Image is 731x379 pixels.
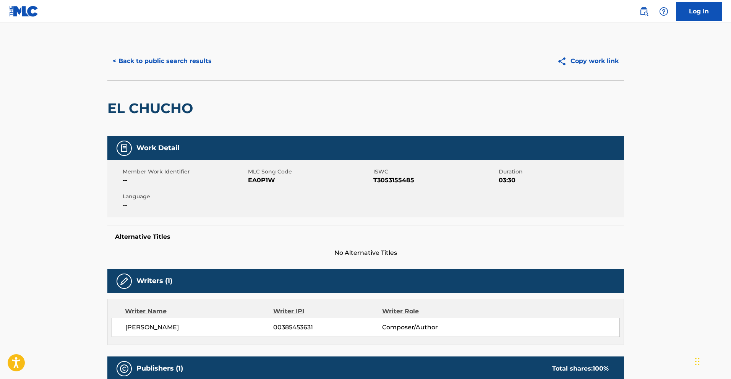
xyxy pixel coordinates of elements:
[136,277,172,285] h5: Writers (1)
[107,248,624,258] span: No Alternative Titles
[125,323,274,332] span: [PERSON_NAME]
[120,364,129,373] img: Publishers
[123,168,246,176] span: Member Work Identifier
[676,2,722,21] a: Log In
[636,4,652,19] a: Public Search
[499,168,622,176] span: Duration
[273,307,382,316] div: Writer IPI
[9,6,39,17] img: MLC Logo
[123,201,246,210] span: --
[120,144,129,153] img: Work Detail
[593,365,609,372] span: 100 %
[107,100,197,117] h2: EL CHUCHO
[656,4,671,19] div: Help
[273,323,382,332] span: 00385453631
[123,193,246,201] span: Language
[373,176,497,185] span: T3053155485
[136,364,183,373] h5: Publishers (1)
[125,307,274,316] div: Writer Name
[115,233,616,241] h5: Alternative Titles
[382,323,481,332] span: Composer/Author
[107,52,217,71] button: < Back to public search results
[693,342,731,379] iframe: Chat Widget
[136,144,179,152] h5: Work Detail
[382,307,481,316] div: Writer Role
[639,7,648,16] img: search
[659,7,668,16] img: help
[123,176,246,185] span: --
[552,52,624,71] button: Copy work link
[248,168,371,176] span: MLC Song Code
[552,364,609,373] div: Total shares:
[499,176,622,185] span: 03:30
[557,57,571,66] img: Copy work link
[120,277,129,286] img: Writers
[373,168,497,176] span: ISWC
[248,176,371,185] span: EA0P1W
[695,350,700,373] div: Drag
